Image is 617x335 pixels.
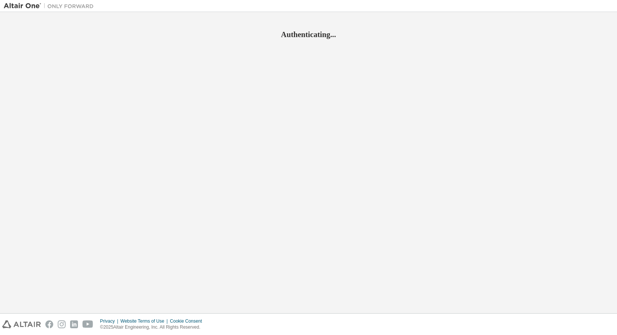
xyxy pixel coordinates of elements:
img: Altair One [4,2,97,10]
img: linkedin.svg [70,320,78,328]
div: Website Terms of Use [120,318,170,324]
img: altair_logo.svg [2,320,41,328]
div: Privacy [100,318,120,324]
div: Cookie Consent [170,318,206,324]
img: youtube.svg [82,320,93,328]
p: © 2025 Altair Engineering, Inc. All Rights Reserved. [100,324,207,331]
img: instagram.svg [58,320,66,328]
img: facebook.svg [45,320,53,328]
h2: Authenticating... [4,30,613,39]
